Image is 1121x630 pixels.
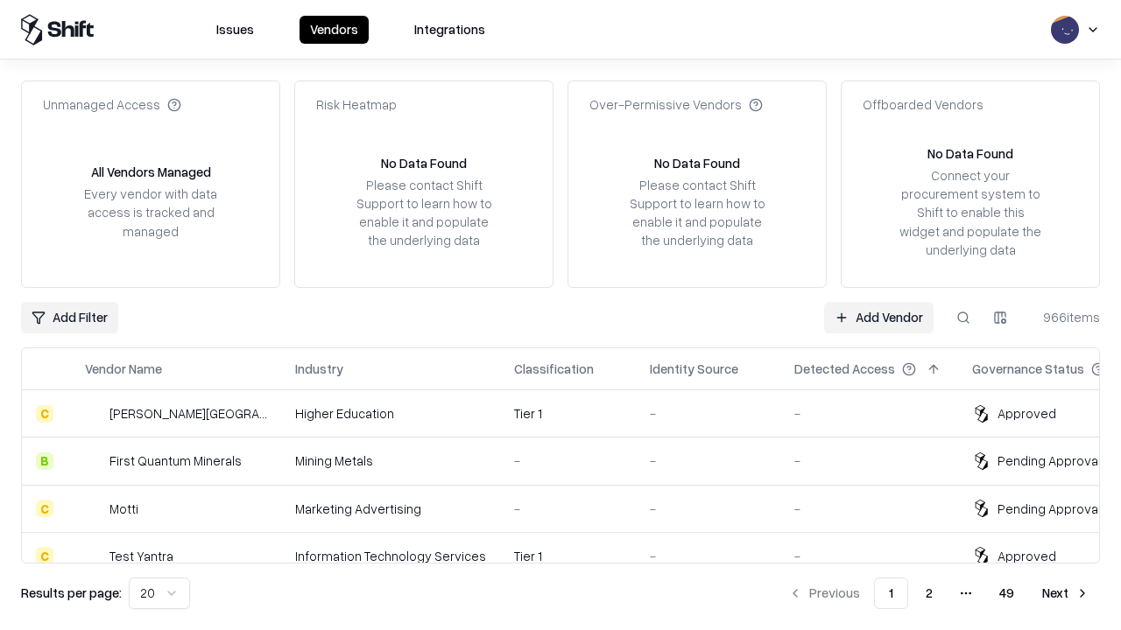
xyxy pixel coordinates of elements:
[912,577,947,609] button: 2
[381,154,467,172] div: No Data Found
[404,16,496,44] button: Integrations
[794,547,944,565] div: -
[109,500,138,518] div: Motti
[898,166,1043,259] div: Connect your procurement system to Shift to enable this widget and populate the underlying data
[794,404,944,423] div: -
[36,452,53,470] div: B
[85,452,102,470] img: First Quantum Minerals
[109,451,242,470] div: First Quantum Minerals
[624,176,770,250] div: Please contact Shift Support to learn how to enable it and populate the underlying data
[794,360,895,378] div: Detected Access
[514,500,622,518] div: -
[514,451,622,470] div: -
[589,95,763,114] div: Over-Permissive Vendors
[863,95,984,114] div: Offboarded Vendors
[514,404,622,423] div: Tier 1
[650,451,766,470] div: -
[295,360,343,378] div: Industry
[874,577,908,609] button: 1
[300,16,369,44] button: Vendors
[650,547,766,565] div: -
[927,144,1013,163] div: No Data Found
[36,547,53,564] div: C
[316,95,397,114] div: Risk Heatmap
[998,500,1101,518] div: Pending Approval
[351,176,497,250] div: Please contact Shift Support to learn how to enable it and populate the underlying data
[650,404,766,423] div: -
[85,547,102,564] img: Test Yantra
[295,404,486,423] div: Higher Education
[1032,577,1100,609] button: Next
[650,360,738,378] div: Identity Source
[778,577,1100,609] nav: pagination
[514,547,622,565] div: Tier 1
[295,547,486,565] div: Information Technology Services
[1030,308,1100,326] div: 966 items
[21,584,122,602] p: Results per page:
[78,185,223,240] div: Every vendor with data access is tracked and managed
[794,451,944,470] div: -
[36,405,53,423] div: C
[21,302,118,333] button: Add Filter
[295,500,486,518] div: Marketing Advertising
[998,451,1101,470] div: Pending Approval
[91,163,211,181] div: All Vendors Managed
[985,577,1028,609] button: 49
[654,154,740,172] div: No Data Found
[824,302,934,333] a: Add Vendor
[85,360,162,378] div: Vendor Name
[109,547,173,565] div: Test Yantra
[794,500,944,518] div: -
[109,404,267,423] div: [PERSON_NAME][GEOGRAPHIC_DATA]
[998,404,1056,423] div: Approved
[295,451,486,470] div: Mining Metals
[650,500,766,518] div: -
[85,500,102,517] img: Motti
[972,360,1084,378] div: Governance Status
[36,500,53,517] div: C
[514,360,594,378] div: Classification
[85,405,102,423] img: Reichman University
[206,16,264,44] button: Issues
[998,547,1056,565] div: Approved
[43,95,181,114] div: Unmanaged Access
